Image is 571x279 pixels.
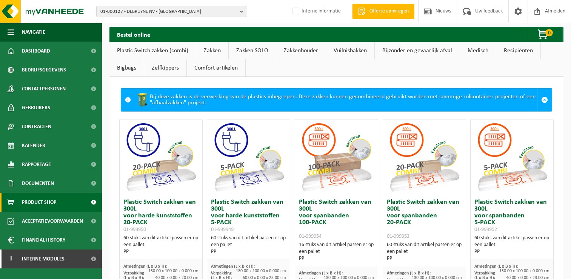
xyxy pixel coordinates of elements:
[196,42,228,59] a: Zakken
[22,250,65,268] span: Interne modules
[299,199,374,240] h3: Plastic Switch zakken van 300L voor spanbanden 100-PACK
[22,231,65,250] span: Financial History
[22,98,50,117] span: Gebruikers
[299,234,322,239] span: 01-999954
[352,4,414,19] a: Offerte aanvragen
[368,8,411,15] span: Offerte aanvragen
[387,199,462,240] h3: Plastic Switch zakken van 300L voor spanbanden 20-PACK
[123,248,199,255] div: PP
[474,264,518,269] span: Afmetingen (L x B x H):
[229,42,276,59] a: Zakken SOLO
[123,264,167,269] span: Afmetingen (L x B x H):
[525,27,563,42] button: 0
[22,79,66,98] span: Contactpersonen
[387,234,409,239] span: 01-999953
[299,119,374,195] img: 01-999954
[211,235,286,255] div: 60 stuks van dit artikel passen er op een pallet
[211,227,234,232] span: 01-999949
[545,29,553,36] span: 0
[496,42,540,59] a: Recipiënten
[499,269,549,273] span: 130.00 x 100.00 x 0.000 cm
[387,242,462,262] div: 60 stuks van dit artikel passen er op een pallet
[299,255,374,262] div: PP
[135,88,537,111] div: Bij deze zakken is de verwerking van de plastics inbegrepen. Deze zakken kunnen gecombineerd gebr...
[135,92,150,107] img: WB-0240-HPE-GN-50.png
[144,59,186,77] a: Zelfkippers
[474,227,497,232] span: 01-999952
[386,119,462,195] img: 01-999953
[211,264,255,269] span: Afmetingen (L x B x H):
[291,6,341,17] label: Interne informatie
[123,199,199,233] h3: Plastic Switch zakken van 300L voor harde kunststoffen 20-PACK
[109,27,158,42] h2: Bestel online
[326,42,374,59] a: Vuilnisbakken
[387,255,462,262] div: PP
[22,42,50,60] span: Dashboard
[276,42,326,59] a: Zakkenhouder
[474,235,549,255] div: 60 stuks van dit artikel passen er op een pallet
[211,199,286,233] h3: Plastic Switch zakken van 300L voor harde kunststoffen 5-PACK
[236,269,286,273] span: 130.00 x 100.00 x 0.000 cm
[22,60,66,79] span: Bedrijfsgegevens
[22,212,83,231] span: Acceptatievoorwaarden
[22,23,45,42] span: Navigatie
[387,271,431,276] span: Afmetingen (L x B x H):
[123,227,146,232] span: 01-999950
[100,6,237,17] span: 01-000127 - DEBRUYNE NV - [GEOGRAPHIC_DATA]
[537,88,552,111] a: Sluit melding
[299,271,343,276] span: Afmetingen (L x B x H):
[460,42,496,59] a: Medisch
[22,174,54,193] span: Documenten
[474,248,549,255] div: PP
[123,119,199,195] img: 01-999950
[187,59,245,77] a: Comfort artikelen
[375,42,460,59] a: Bijzonder en gevaarlijk afval
[474,199,549,233] h3: Plastic Switch zakken van 300L voor spanbanden 5-PACK
[22,117,51,136] span: Contracten
[22,136,45,155] span: Kalender
[474,119,550,195] img: 01-999952
[22,155,51,174] span: Rapportage
[211,119,286,195] img: 01-999949
[22,193,56,212] span: Product Shop
[96,6,247,17] button: 01-000127 - DEBRUYNE NV - [GEOGRAPHIC_DATA]
[123,235,199,255] div: 60 stuks van dit artikel passen er op een pallet
[299,242,374,262] div: 16 stuks van dit artikel passen er op een pallet
[211,248,286,255] div: PP
[109,59,144,77] a: Bigbags
[109,42,196,59] a: Plastic Switch zakken (combi)
[8,250,14,268] span: I
[148,269,199,273] span: 130.00 x 100.00 x 0.000 cm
